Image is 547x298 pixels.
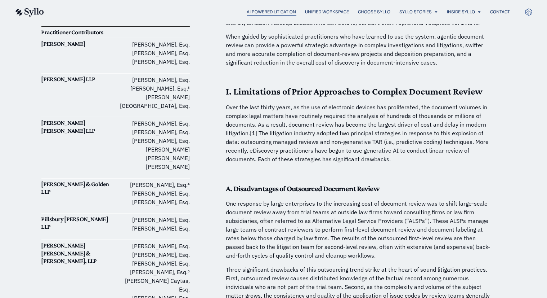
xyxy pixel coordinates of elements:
[41,40,116,48] h6: [PERSON_NAME]
[41,180,116,196] h6: [PERSON_NAME] & Golden LLP
[116,40,190,66] p: [PERSON_NAME], Esq. [PERSON_NAME], Esq. [PERSON_NAME], Esq.
[247,9,296,15] a: AI Powered Litigation
[58,9,510,16] nav: Menu
[226,199,492,260] p: One response by large enterprises to the increasing cost of document review was to shift large-sc...
[41,119,116,135] h6: [PERSON_NAME] [PERSON_NAME] LLP
[490,9,510,15] a: Contact
[41,29,116,36] h6: Practitioner Contributors
[447,9,475,15] a: Inside Syllo
[226,184,379,193] strong: A. Disadvantages of Outsourced Document Review
[116,215,190,233] p: [PERSON_NAME], Esq. [PERSON_NAME], Esq.
[226,86,483,97] strong: I. Limitations of Prior Approaches to Complex Document Review
[116,119,190,171] p: [PERSON_NAME], Esq. [PERSON_NAME], Esq. [PERSON_NAME], Esq. [PERSON_NAME] [PERSON_NAME] [PERSON_N...
[41,215,116,231] h6: Pillsbury [PERSON_NAME] LLP
[116,180,190,206] p: [PERSON_NAME], Esq.⁴ [PERSON_NAME], Esq. [PERSON_NAME], Esq.
[226,32,492,67] p: When guided by sophisticated practitioners who have learned to use the system, agentic document r...
[116,75,190,110] p: [PERSON_NAME], Esq. [PERSON_NAME], Esq.³ [PERSON_NAME][GEOGRAPHIC_DATA], Esq.
[400,9,432,15] a: Syllo Stories
[41,75,116,83] h6: [PERSON_NAME] LLP
[358,9,391,15] a: Choose Syllo
[41,242,116,265] h6: [PERSON_NAME] [PERSON_NAME] & [PERSON_NAME], LLP
[14,8,44,17] img: syllo
[58,9,510,16] div: Menu Toggle
[226,103,492,163] p: Over the last thirty years, as the use of electronic devices has proliferated, the document volum...
[305,9,349,15] a: Unified Workspace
